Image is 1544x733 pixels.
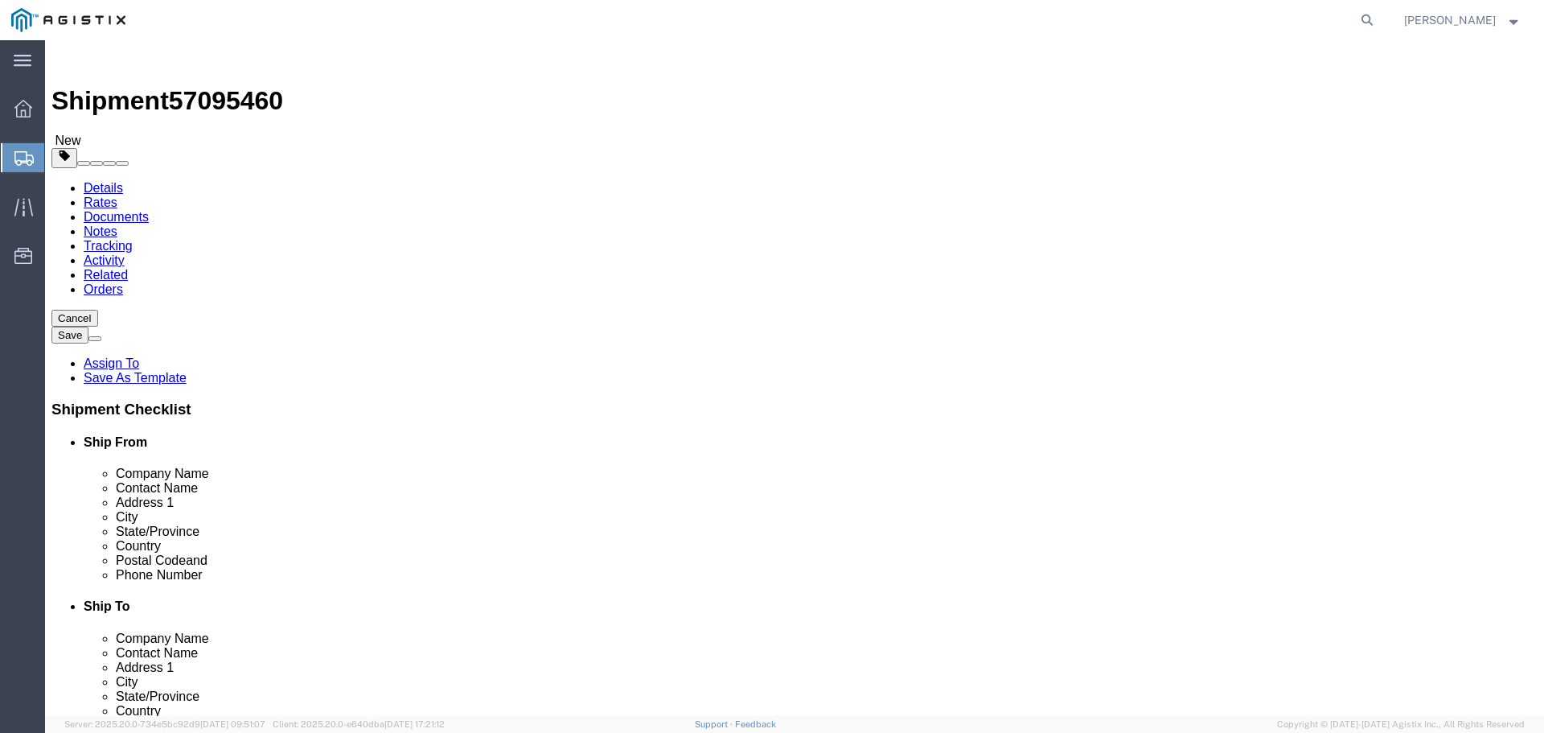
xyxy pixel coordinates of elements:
[64,719,265,729] span: Server: 2025.20.0-734e5bc92d9
[1404,11,1496,29] span: Jessica Albus
[45,40,1544,716] iframe: FS Legacy Container
[11,8,125,32] img: logo
[1403,10,1522,30] button: [PERSON_NAME]
[200,719,265,729] span: [DATE] 09:51:07
[384,719,445,729] span: [DATE] 17:21:12
[695,719,735,729] a: Support
[273,719,445,729] span: Client: 2025.20.0-e640dba
[735,719,776,729] a: Feedback
[1277,718,1525,731] span: Copyright © [DATE]-[DATE] Agistix Inc., All Rights Reserved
